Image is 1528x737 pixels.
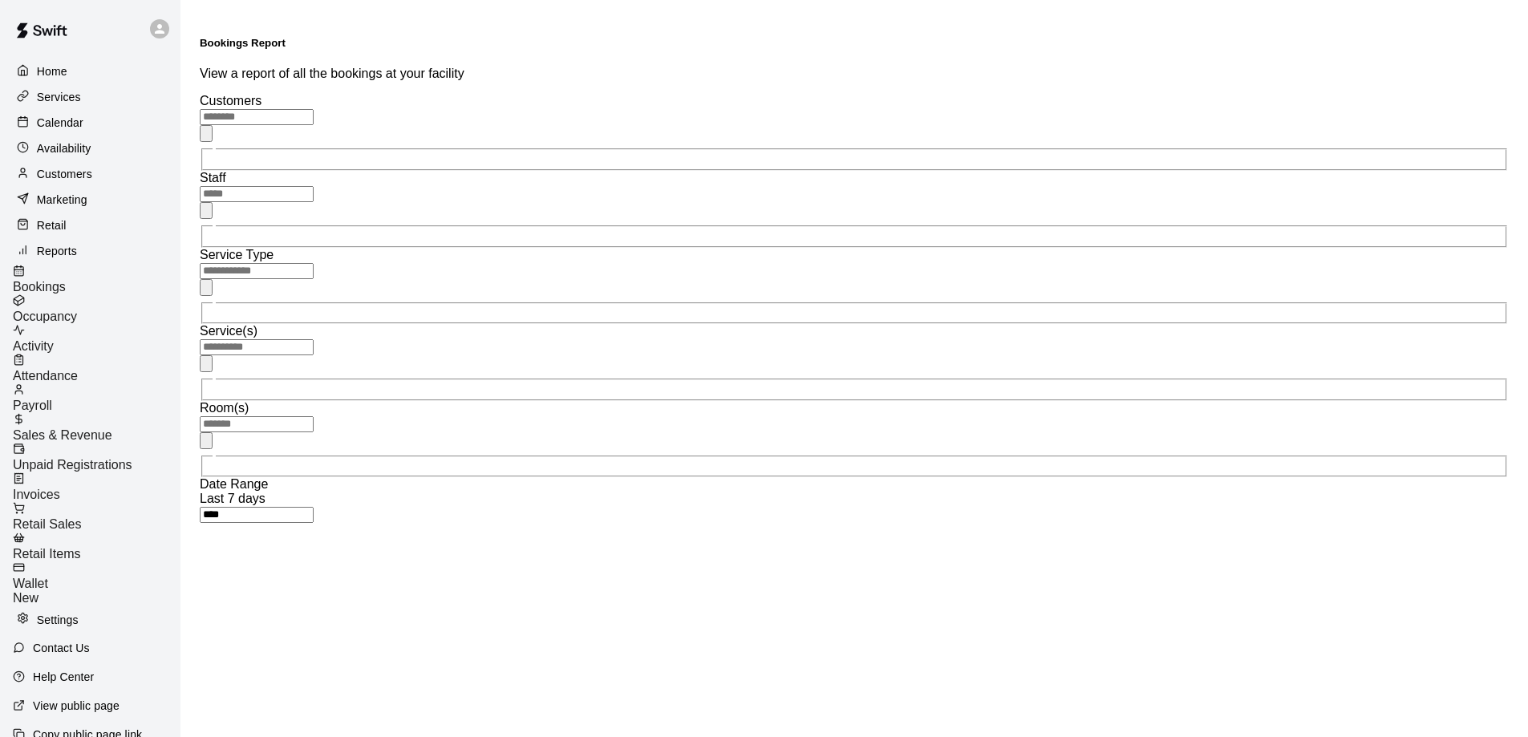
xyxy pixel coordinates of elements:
[37,192,87,208] p: Marketing
[200,279,213,296] button: Open
[13,608,168,632] a: Settings
[13,239,168,263] a: Reports
[13,213,168,237] a: Retail
[200,125,213,142] button: Open
[37,243,77,259] p: Reports
[200,171,226,184] span: Staff
[13,502,180,532] a: Retail Sales
[13,324,180,354] a: Activity
[200,94,261,107] span: Customers
[13,280,66,294] span: Bookings
[13,136,168,160] a: Availability
[13,85,168,109] a: Services
[13,591,39,605] span: New
[200,492,1509,506] div: Last 7 days
[13,339,54,353] span: Activity
[37,166,92,182] p: Customers
[13,561,180,605] a: WalletNew
[13,413,180,443] a: Sales & Revenue
[200,401,249,415] span: Room(s)
[13,458,132,472] span: Unpaid Registrations
[13,162,168,186] a: Customers
[33,640,90,656] p: Contact Us
[37,63,67,79] p: Home
[37,612,79,628] p: Settings
[13,369,78,383] span: Attendance
[13,310,77,323] span: Occupancy
[200,67,1509,81] p: View a report of all the bookings at your facility
[37,140,91,156] p: Availability
[13,188,168,212] a: Marketing
[200,37,1509,49] h5: Bookings Report
[13,443,180,472] a: Unpaid Registrations
[13,547,80,561] span: Retail Items
[13,294,180,324] a: Occupancy
[200,202,213,219] button: Open
[13,577,48,590] span: Wallet
[13,354,180,383] a: Attendance
[13,428,112,442] span: Sales & Revenue
[37,217,67,233] p: Retail
[13,383,180,413] a: Payroll
[13,532,180,561] a: Retail Items
[13,265,180,294] a: Bookings
[13,517,81,531] span: Retail Sales
[200,248,274,261] span: Service Type
[33,698,120,714] p: View public page
[13,488,60,501] span: Invoices
[13,111,168,135] a: Calendar
[200,324,257,338] span: Service(s)
[37,115,83,131] p: Calendar
[13,399,52,412] span: Payroll
[200,432,213,449] button: Open
[200,477,268,491] span: Date Range
[13,59,168,83] a: Home
[37,89,81,105] p: Services
[200,355,213,372] button: Open
[13,472,180,502] a: Invoices
[33,669,94,685] p: Help Center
